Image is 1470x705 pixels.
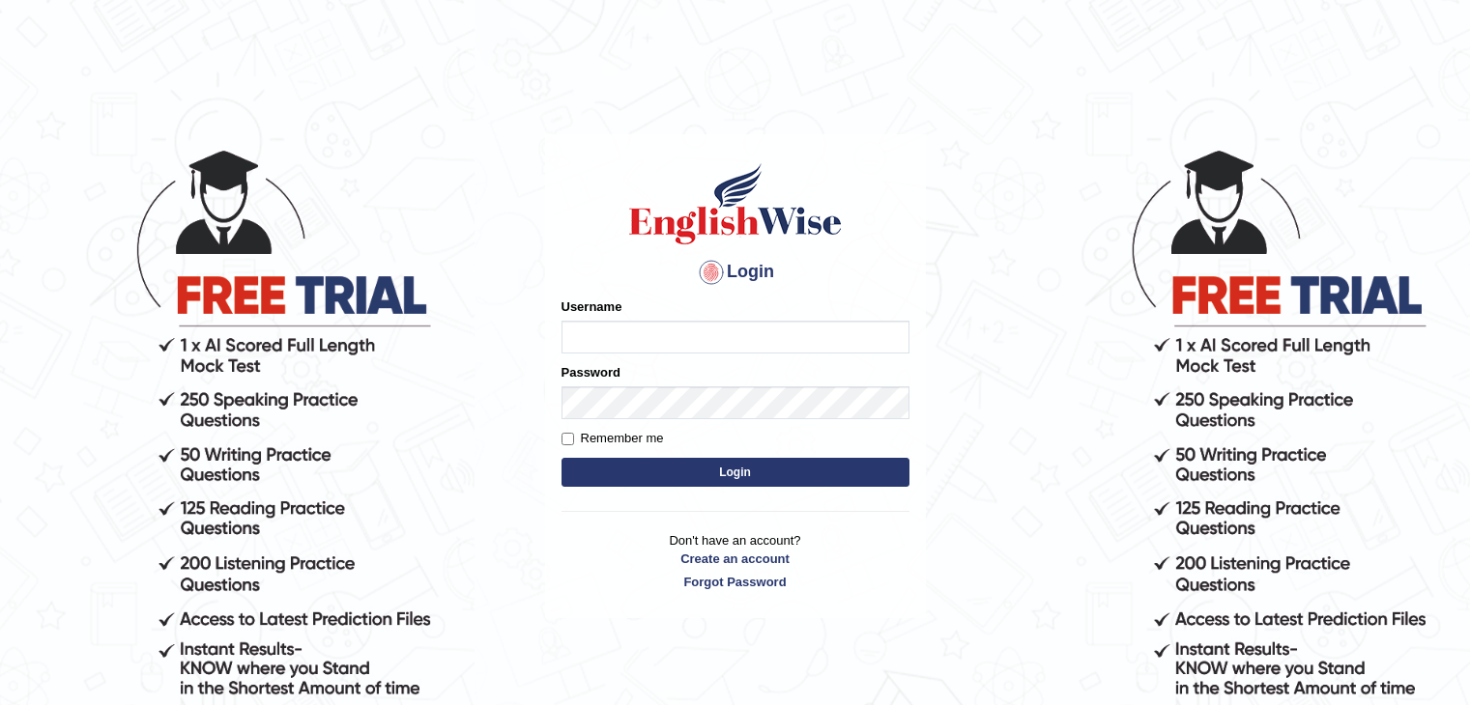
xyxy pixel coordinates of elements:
label: Remember me [562,429,664,448]
p: Don't have an account? [562,531,909,591]
label: Username [562,297,622,316]
a: Forgot Password [562,573,909,591]
h4: Login [562,257,909,288]
input: Remember me [562,433,574,445]
label: Password [562,363,620,381]
img: Logo of English Wise sign in for intelligent practice with AI [625,160,846,247]
button: Login [562,458,909,487]
a: Create an account [562,550,909,568]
